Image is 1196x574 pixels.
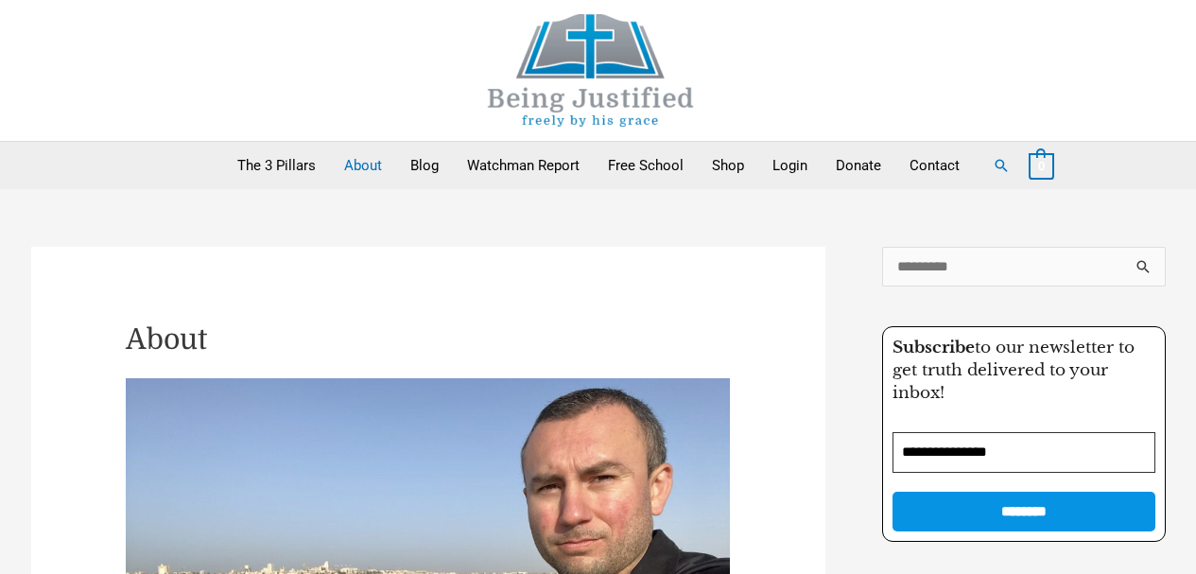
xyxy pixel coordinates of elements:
[993,157,1010,174] a: Search button
[895,142,974,189] a: Contact
[893,338,975,357] strong: Subscribe
[1038,159,1045,173] span: 0
[893,338,1135,403] span: to our newsletter to get truth delivered to your inbox!
[698,142,758,189] a: Shop
[126,322,731,357] h1: About
[223,142,974,189] nav: Primary Site Navigation
[893,432,1155,473] input: Email Address *
[594,142,698,189] a: Free School
[453,142,594,189] a: Watchman Report
[758,142,822,189] a: Login
[396,142,453,189] a: Blog
[223,142,330,189] a: The 3 Pillars
[330,142,396,189] a: About
[822,142,895,189] a: Donate
[1029,157,1054,174] a: View Shopping Cart, empty
[449,14,733,127] img: Being Justified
